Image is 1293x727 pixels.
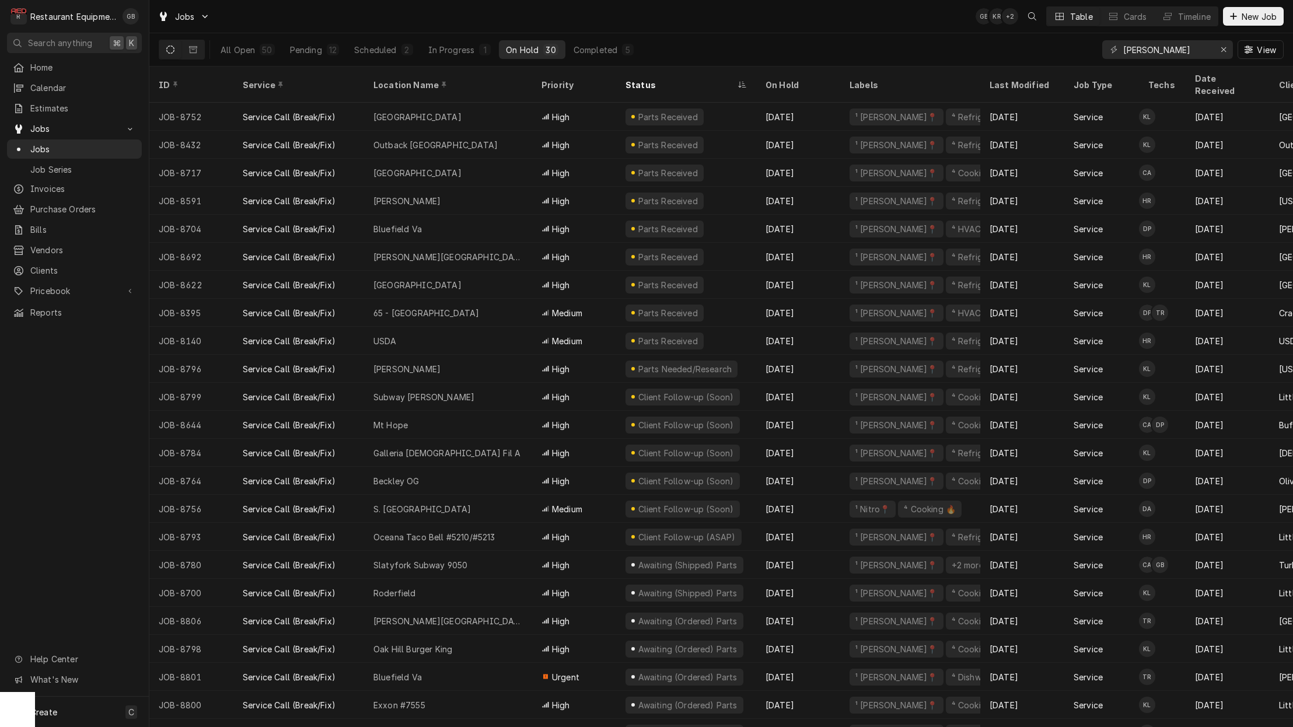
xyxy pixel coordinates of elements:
[123,8,139,25] div: Gary Beaver's Avatar
[980,383,1064,411] div: [DATE]
[1152,305,1168,321] div: Thomas Ross's Avatar
[1139,249,1155,265] div: HR
[149,327,233,355] div: JOB-8140
[159,79,222,91] div: ID
[854,307,939,319] div: ¹ [PERSON_NAME]📍
[756,103,840,131] div: [DATE]
[1074,79,1130,91] div: Job Type
[1074,195,1103,207] div: Service
[7,99,142,118] a: Estimates
[980,467,1064,495] div: [DATE]
[980,327,1064,355] div: [DATE]
[1139,557,1155,573] div: Chuck Almond's Avatar
[637,307,699,319] div: Parts Received
[1139,473,1155,489] div: DP
[243,279,336,291] div: Service Call (Break/Fix)
[1074,335,1103,347] div: Service
[552,531,570,543] span: High
[756,159,840,187] div: [DATE]
[552,335,582,347] span: Medium
[574,44,617,56] div: Completed
[552,167,570,179] span: High
[373,391,474,403] div: Subway [PERSON_NAME]
[1139,193,1155,209] div: HR
[149,467,233,495] div: JOB-8764
[149,495,233,523] div: JOB-8756
[149,411,233,439] div: JOB-8644
[980,299,1064,327] div: [DATE]
[980,187,1064,215] div: [DATE]
[1074,503,1103,515] div: Service
[1139,389,1155,405] div: KL
[1124,11,1147,23] div: Cards
[7,303,142,322] a: Reports
[243,363,336,375] div: Service Call (Break/Fix)
[1139,305,1155,321] div: Donovan Pruitt's Avatar
[149,355,233,383] div: JOB-8796
[149,187,233,215] div: JOB-8591
[1186,551,1270,579] div: [DATE]
[976,8,992,25] div: GB
[854,447,939,459] div: ¹ [PERSON_NAME]📍
[243,447,336,459] div: Service Call (Break/Fix)
[854,167,939,179] div: ¹ [PERSON_NAME]📍
[373,363,441,375] div: [PERSON_NAME]
[1186,215,1270,243] div: [DATE]
[373,279,462,291] div: [GEOGRAPHIC_DATA]
[30,673,135,686] span: What's New
[1139,221,1155,237] div: DP
[552,503,582,515] span: Medium
[373,503,471,515] div: S. [GEOGRAPHIC_DATA]
[552,139,570,151] span: High
[980,523,1064,551] div: [DATE]
[30,707,57,717] span: Create
[854,139,939,151] div: ¹ [PERSON_NAME]📍
[243,391,336,403] div: Service Call (Break/Fix)
[243,195,336,207] div: Service Call (Break/Fix)
[1139,333,1155,349] div: HR
[373,167,462,179] div: [GEOGRAPHIC_DATA]
[1186,467,1270,495] div: [DATE]
[30,223,136,236] span: Bills
[149,523,233,551] div: JOB-8793
[30,183,136,195] span: Invoices
[30,264,136,277] span: Clients
[756,271,840,299] div: [DATE]
[756,411,840,439] div: [DATE]
[7,58,142,77] a: Home
[637,447,735,459] div: Client Follow-up (Soon)
[950,195,1025,207] div: ⁴ Refrigeration ❄️
[637,503,735,515] div: Client Follow-up (Soon)
[756,299,840,327] div: [DATE]
[1139,277,1155,293] div: KL
[7,78,142,97] a: Calendar
[1186,243,1270,271] div: [DATE]
[128,706,134,718] span: C
[950,447,1025,459] div: ⁴ Refrigeration ❄️
[1186,495,1270,523] div: [DATE]
[7,179,142,198] a: Invoices
[1139,417,1155,433] div: CA
[1074,447,1103,459] div: Service
[149,243,233,271] div: JOB-8692
[243,335,336,347] div: Service Call (Break/Fix)
[756,243,840,271] div: [DATE]
[1148,79,1176,91] div: Techs
[980,215,1064,243] div: [DATE]
[30,61,136,74] span: Home
[30,11,116,23] div: Restaurant Equipment Diagnostics
[552,223,570,235] span: High
[149,439,233,467] div: JOB-8784
[1186,327,1270,355] div: [DATE]
[1178,11,1211,23] div: Timeline
[428,44,475,56] div: In Progress
[637,167,699,179] div: Parts Received
[950,335,1025,347] div: ⁴ Refrigeration ❄️
[637,111,699,123] div: Parts Received
[637,419,735,431] div: Client Follow-up (Soon)
[30,82,136,94] span: Calendar
[976,8,992,25] div: Gary Beaver's Avatar
[1186,411,1270,439] div: [DATE]
[243,307,336,319] div: Service Call (Break/Fix)
[1186,439,1270,467] div: [DATE]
